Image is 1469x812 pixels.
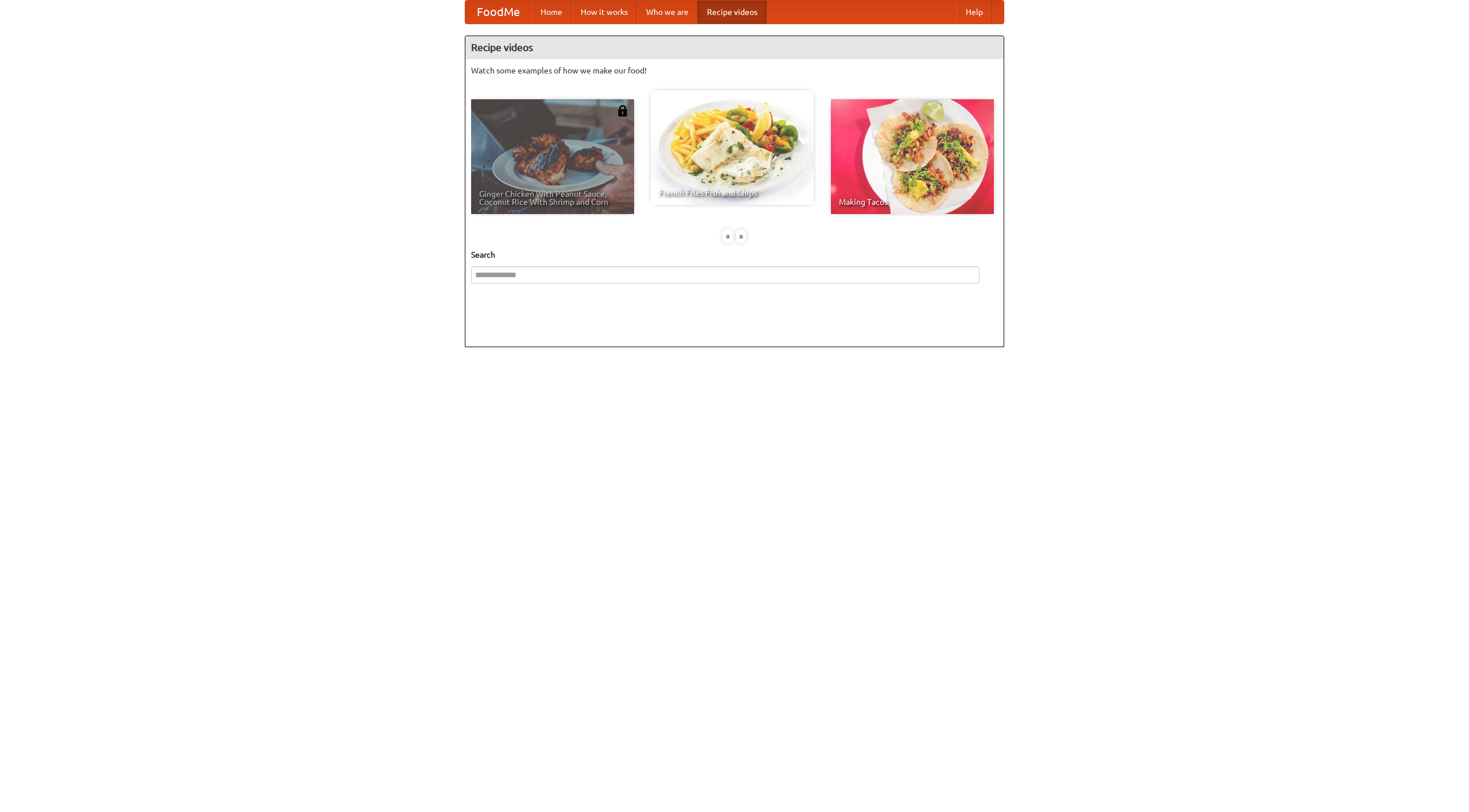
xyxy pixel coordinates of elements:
a: French Fries Fish and Chips [651,90,814,205]
p: Watch some examples of how we make our food! [471,65,998,76]
a: Who we are [637,1,698,24]
h5: Search [471,249,998,261]
a: Recipe videos [698,1,767,24]
span: French Fries Fish and Chips [659,189,806,197]
a: Help [957,1,992,24]
a: How it works [572,1,637,24]
a: Home [531,1,572,24]
img: 483408.png [617,105,628,116]
h4: Recipe videos [465,36,1004,59]
a: Making Tacos [831,99,994,214]
div: » [736,229,747,243]
div: « [722,229,733,243]
span: Making Tacos [839,198,986,206]
a: FoodMe [465,1,531,24]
